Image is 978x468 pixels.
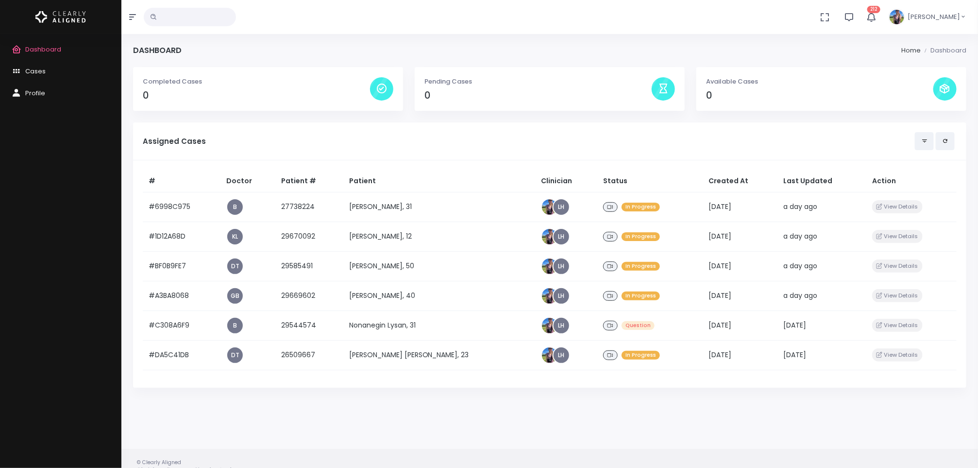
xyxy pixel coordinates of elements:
img: Logo Horizontal [35,7,86,27]
span: [DATE] [784,320,807,330]
a: LH [554,347,569,363]
p: Available Cases [706,77,933,87]
p: Completed Cases [143,77,370,87]
li: Dashboard [921,46,966,55]
span: In Progress [622,262,660,271]
p: Pending Cases [424,77,652,87]
span: Question [622,321,655,330]
a: B [227,318,243,333]
th: Patient # [275,170,343,192]
span: [PERSON_NAME] [908,12,960,22]
th: Last Updated [778,170,866,192]
button: View Details [872,348,922,362]
span: In Progress [622,232,660,242]
button: View Details [872,260,922,273]
h4: 0 [424,90,652,101]
td: [PERSON_NAME], 40 [343,281,535,311]
span: Dashboard [25,45,61,54]
span: [DATE] [708,320,731,330]
a: KL [227,229,243,244]
a: LH [554,229,569,244]
td: Nonanegin Lysan, 31 [343,311,535,340]
td: 29585491 [275,251,343,281]
span: a day ago [784,291,818,300]
span: [DATE] [708,231,731,241]
a: LH [554,288,569,304]
a: DT [227,259,243,274]
th: Action [866,170,957,192]
a: B [227,199,243,215]
td: #1D12A68D [143,222,220,251]
th: Doctor [220,170,275,192]
th: Created At [703,170,778,192]
td: 29669602 [275,281,343,311]
span: [DATE] [708,261,731,271]
button: View Details [872,200,922,213]
span: [DATE] [784,350,807,360]
span: Cases [25,67,46,76]
span: [DATE] [708,202,731,211]
span: Profile [25,88,45,98]
span: In Progress [622,203,660,212]
td: 26509667 [275,340,343,370]
span: [DATE] [708,350,731,360]
td: 27738224 [275,192,343,222]
span: a day ago [784,261,818,271]
button: View Details [872,319,922,332]
th: # [143,170,220,192]
th: Patient [343,170,535,192]
span: In Progress [622,292,660,301]
h4: 0 [706,90,933,101]
li: Home [901,46,921,55]
a: LH [554,259,569,274]
button: View Details [872,289,922,302]
td: #A3BA8068 [143,281,220,311]
td: #C308A6F9 [143,311,220,340]
span: [DATE] [708,291,731,300]
td: [PERSON_NAME] [PERSON_NAME], 23 [343,340,535,370]
td: [PERSON_NAME], 31 [343,192,535,222]
td: [PERSON_NAME], 50 [343,251,535,281]
span: a day ago [784,231,818,241]
h4: 0 [143,90,370,101]
th: Clinician [535,170,597,192]
td: [PERSON_NAME], 12 [343,222,535,251]
span: In Progress [622,351,660,360]
td: #DA5C41DB [143,340,220,370]
a: DT [227,347,243,363]
a: LH [554,199,569,215]
h4: Dashboard [133,46,182,55]
h5: Assigned Cases [143,137,915,146]
a: LH [554,318,569,333]
span: a day ago [784,202,818,211]
td: #6998C975 [143,192,220,222]
span: 212 [867,6,880,13]
td: 29544574 [275,311,343,340]
button: View Details [872,230,922,243]
td: #BF0B9FE7 [143,251,220,281]
td: 29670092 [275,222,343,251]
th: Status [597,170,703,192]
img: Header Avatar [888,8,906,26]
a: GB [227,288,243,304]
